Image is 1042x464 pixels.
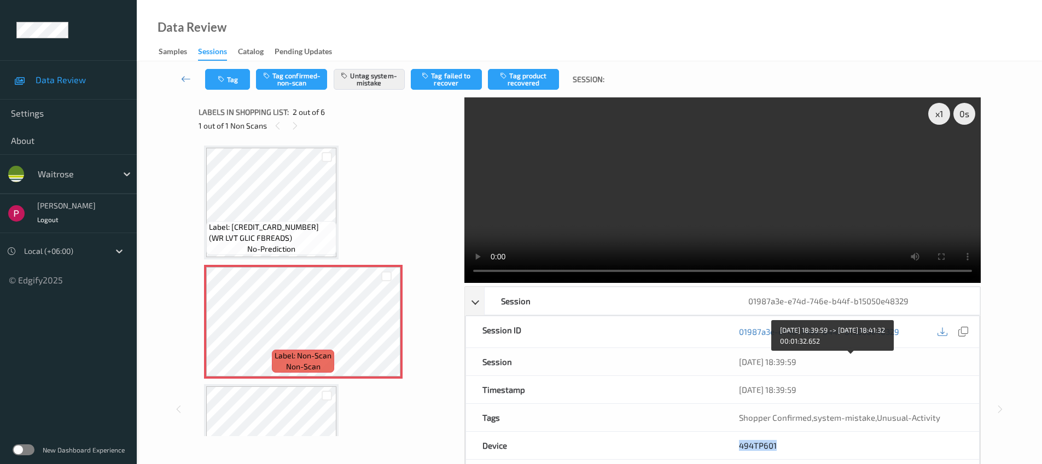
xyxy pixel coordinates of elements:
div: Session01987a3e-e74d-746e-b44f-b15050e48329 [465,287,980,315]
span: Label: Non-Scan [275,350,331,361]
a: 494TP601 [739,440,777,450]
div: Samples [159,46,187,60]
a: 01987a3e-e74d-746e-b44f-b15050e48329 [739,326,899,337]
a: Sessions [198,44,238,61]
span: 2 out of 6 [293,107,325,118]
a: Pending Updates [275,44,343,60]
div: Timestamp [466,376,723,403]
button: Tag confirmed-non-scan [256,69,327,90]
button: Tag [205,69,250,90]
button: Tag product recovered [488,69,559,90]
span: Session: [573,74,604,85]
div: Data Review [158,22,226,33]
div: x 1 [928,103,950,125]
span: system-mistake [813,413,875,422]
div: Device [466,432,723,459]
span: Label: [CREDIT_CARD_NUMBER] (WR LVT GLIC FBREADS) [209,222,334,243]
div: Tags [466,404,723,431]
span: no-prediction [247,243,295,254]
div: Sessions [198,46,227,61]
span: , , [739,413,940,422]
a: Samples [159,44,198,60]
a: Catalog [238,44,275,60]
span: non-scan [286,361,321,372]
span: Shopper Confirmed [739,413,812,422]
div: 0 s [953,103,975,125]
div: [DATE] 18:39:59 [739,356,963,367]
div: [DATE] 18:39:59 [739,384,963,395]
div: Session [466,348,723,375]
button: Untag system-mistake [334,69,405,90]
div: Session [485,287,732,315]
span: Unusual-Activity [877,413,940,422]
div: 01987a3e-e74d-746e-b44f-b15050e48329 [732,287,979,315]
span: Labels in shopping list: [199,107,289,118]
button: Tag failed to recover [411,69,482,90]
div: Catalog [238,46,264,60]
div: Session ID [466,316,723,347]
div: Pending Updates [275,46,332,60]
div: 1 out of 1 Non Scans [199,119,457,132]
